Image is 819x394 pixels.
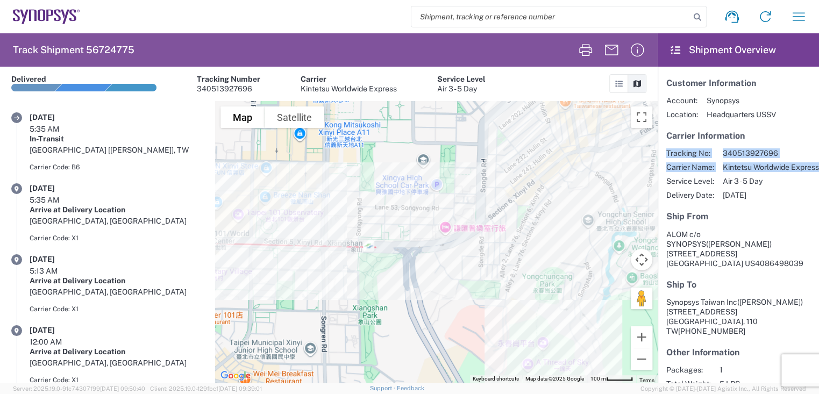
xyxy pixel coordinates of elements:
[397,385,424,391] a: Feedback
[301,74,397,84] div: Carrier
[30,347,204,356] div: Arrive at Delivery Location
[640,384,806,393] span: Copyright © [DATE]-[DATE] Agistix Inc., All Rights Reserved
[30,162,204,172] div: Carrier Code: B6
[30,233,204,243] div: Carrier Code: X1
[666,280,805,290] h5: Ship To
[723,190,819,200] span: [DATE]
[755,259,803,268] span: 4086498039
[666,96,698,105] span: Account:
[30,375,204,385] div: Carrier Code: X1
[197,84,260,94] div: 340513927696
[30,266,83,276] div: 5:13 AM
[13,44,134,56] h2: Track Shipment 56724775
[30,124,83,134] div: 5:35 AM
[30,183,83,193] div: [DATE]
[30,195,83,205] div: 5:35 AM
[666,78,805,88] h5: Customer Information
[666,211,805,221] h5: Ship From
[11,74,46,84] div: Delivered
[666,230,805,268] address: [GEOGRAPHIC_DATA] US
[30,216,204,226] div: [GEOGRAPHIC_DATA], [GEOGRAPHIC_DATA]
[666,162,714,172] span: Carrier Name:
[666,131,805,141] h5: Carrier Information
[301,84,397,94] div: Kintetsu Worldwide Express
[666,190,714,200] span: Delivery Date:
[30,276,204,285] div: Arrive at Delivery Location
[666,110,698,119] span: Location:
[666,148,714,158] span: Tracking No:
[737,298,803,306] span: ([PERSON_NAME])
[411,6,690,27] input: Shipment, tracking or reference number
[30,205,204,214] div: Arrive at Delivery Location
[666,176,714,186] span: Service Level:
[30,325,83,335] div: [DATE]
[720,379,781,389] span: 5 LBS
[723,176,819,186] span: Air 3 - 5 Day
[218,369,253,383] img: Google
[631,326,652,348] button: Zoom in
[30,287,204,297] div: [GEOGRAPHIC_DATA], [GEOGRAPHIC_DATA]
[100,385,145,392] span: [DATE] 09:50:40
[13,385,145,392] span: Server: 2025.19.0-91c74307f99
[707,110,776,119] span: Headquarters USSV
[30,134,204,144] div: In-Transit
[631,106,652,128] button: Toggle fullscreen view
[370,385,397,391] a: Support
[30,358,204,368] div: [GEOGRAPHIC_DATA], [GEOGRAPHIC_DATA]
[218,369,253,383] a: Open this area in Google Maps (opens a new window)
[639,377,654,383] a: Terms
[666,298,803,316] span: Synopsys Taiwan Inc [STREET_ADDRESS]
[666,347,805,357] h5: Other Information
[587,375,636,383] button: Map Scale: 100 m per 46 pixels
[666,297,805,336] address: [GEOGRAPHIC_DATA], 110 TW
[30,254,83,264] div: [DATE]
[723,162,819,172] span: Kintetsu Worldwide Express
[437,74,486,84] div: Service Level
[666,230,706,248] span: ALOM c/o SYNOPSYS
[631,348,652,370] button: Zoom out
[437,84,486,94] div: Air 3 - 5 Day
[666,379,711,389] span: Total Weight:
[666,249,737,258] span: [STREET_ADDRESS]
[30,304,204,314] div: Carrier Code: X1
[706,240,772,248] span: ([PERSON_NAME])
[218,385,262,392] span: [DATE] 09:39:01
[525,376,584,382] span: Map data ©2025 Google
[723,148,819,158] span: 340513927696
[707,96,776,105] span: Synopsys
[30,112,83,122] div: [DATE]
[590,376,606,382] span: 100 m
[197,74,260,84] div: Tracking Number
[678,327,745,335] span: [PHONE_NUMBER]
[30,145,204,155] div: [GEOGRAPHIC_DATA] [[PERSON_NAME]], TW
[473,375,519,383] button: Keyboard shortcuts
[631,249,652,270] button: Map camera controls
[265,106,324,128] button: Show satellite imagery
[150,385,262,392] span: Client: 2025.19.0-129fbcf
[30,337,83,347] div: 12:00 AM
[220,106,265,128] button: Show street map
[666,365,711,375] span: Packages:
[658,33,819,67] header: Shipment Overview
[631,288,652,309] button: Drag Pegman onto the map to open Street View
[720,365,781,375] span: 1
